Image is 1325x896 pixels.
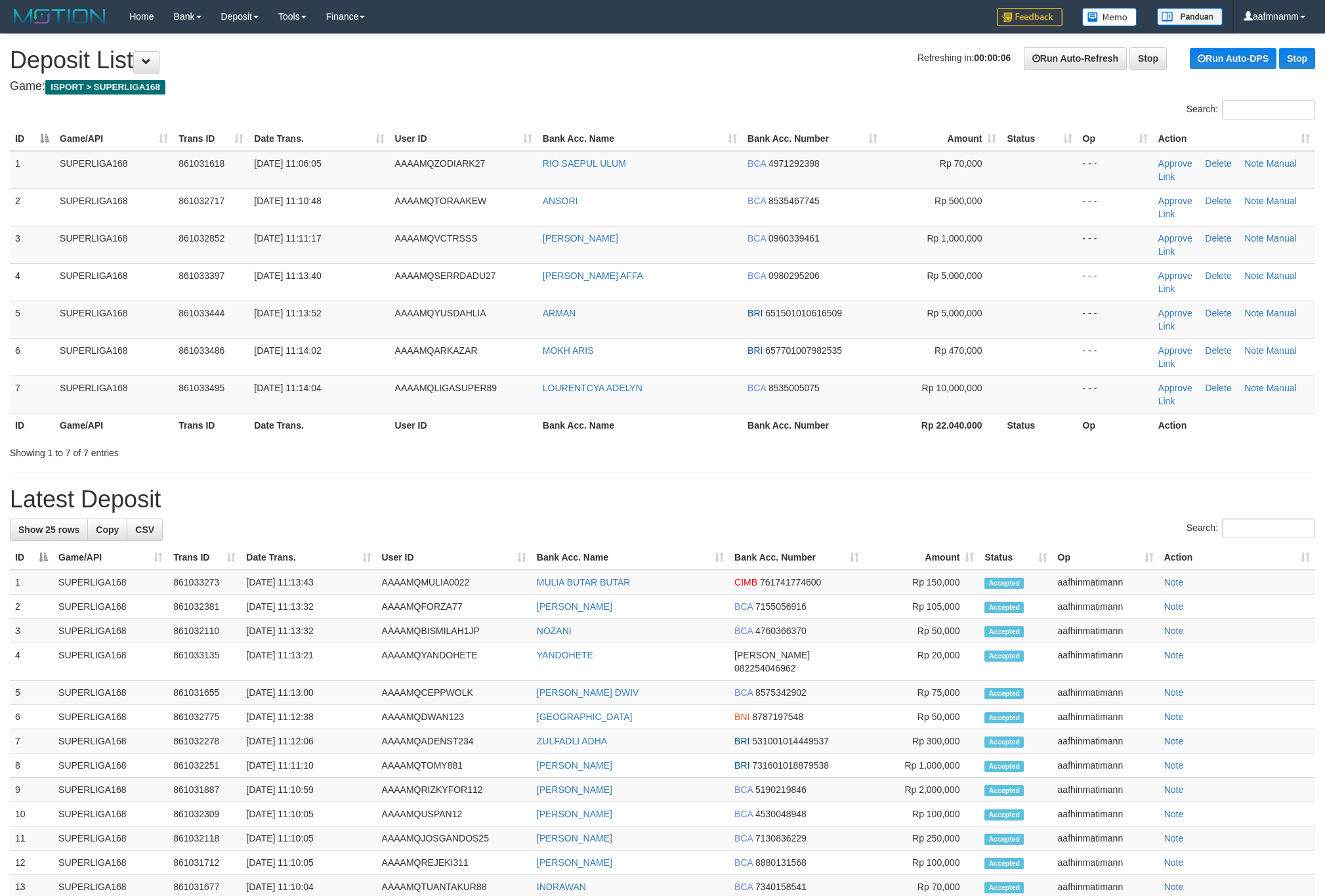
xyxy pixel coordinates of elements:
[10,778,53,802] td: 9
[377,570,532,595] td: AAAAMQMULIA0022
[377,681,532,705] td: AAAAMQCEPPWOLK
[1279,48,1315,69] a: Stop
[1164,784,1184,795] a: Note
[543,196,578,206] a: ANSORI
[537,760,612,771] a: [PERSON_NAME]
[1158,158,1297,182] a: Manual Link
[1078,127,1153,151] th: Op: activate to sort column ascending
[54,151,173,189] td: SUPERLIGA168
[922,383,982,393] span: Rp 10,000,000
[935,196,982,206] span: Rp 500,000
[254,270,321,281] span: [DATE] 11:13:40
[1158,158,1192,169] a: Approve
[537,650,593,660] a: YANDOHETE
[1205,158,1231,169] a: Delete
[1024,47,1127,70] a: Run Auto-Refresh
[377,619,532,643] td: AAAAMQBISMILAH1JP
[1053,826,1159,851] td: aafhinmatimann
[45,80,165,95] span: ISPORT > SUPERLIGA168
[179,158,224,169] span: 861031618
[1158,270,1297,294] a: Manual Link
[54,413,173,437] th: Game/API
[734,650,810,660] span: [PERSON_NAME]
[864,619,979,643] td: Rp 50,000
[179,270,224,281] span: 861033397
[1244,196,1264,206] a: Note
[1205,233,1231,244] a: Delete
[734,784,753,795] span: BCA
[979,545,1052,570] th: Status: activate to sort column ascending
[1164,712,1184,722] a: Note
[173,413,249,437] th: Trans ID
[537,712,633,722] a: [GEOGRAPHIC_DATA]
[10,595,53,619] td: 2
[254,345,321,356] span: [DATE] 11:14:02
[984,602,1024,613] span: Accepted
[1244,383,1264,393] a: Note
[10,375,54,413] td: 7
[54,127,173,151] th: Game/API: activate to sort column ascending
[984,736,1024,748] span: Accepted
[1244,270,1264,281] a: Note
[10,301,54,338] td: 5
[10,729,53,754] td: 7
[54,226,173,263] td: SUPERLIGA168
[1053,851,1159,875] td: aafhinmatimann
[1053,778,1159,802] td: aafhinmatimann
[734,687,753,698] span: BCA
[747,196,766,206] span: BCA
[1205,345,1231,356] a: Delete
[254,233,321,244] span: [DATE] 11:11:17
[864,643,979,681] td: Rp 20,000
[241,545,376,570] th: Date Trans.: activate to sort column ascending
[768,383,820,393] span: Copy 8535005075 to clipboard
[1205,383,1231,393] a: Delete
[377,595,532,619] td: AAAAMQFORZA77
[742,127,883,151] th: Bank Acc. Number: activate to sort column ascending
[543,345,594,356] a: MOKH ARIS
[179,383,224,393] span: 861033495
[1157,8,1223,26] img: panduan.png
[734,857,753,868] span: BCA
[10,486,1315,513] h1: Latest Deposit
[1205,308,1231,318] a: Delete
[53,705,168,729] td: SUPERLIGA168
[864,570,979,595] td: Rp 150,000
[752,736,829,746] span: Copy 531001014449537 to clipboard
[537,413,742,437] th: Bank Acc. Name
[755,857,807,868] span: Copy 8880131568 to clipboard
[760,577,821,587] span: Copy 761741774600 to clipboard
[377,851,532,875] td: AAAAMQREJEKI311
[768,270,820,281] span: Copy 0980295206 to clipboard
[390,127,537,151] th: User ID: activate to sort column ascending
[377,643,532,681] td: AAAAMQYANDOHETE
[10,263,54,301] td: 4
[53,754,168,778] td: SUPERLIGA168
[10,413,54,437] th: ID
[984,761,1024,772] span: Accepted
[864,754,979,778] td: Rp 1,000,000
[940,158,982,169] span: Rp 70,000
[1053,681,1159,705] td: aafhinmatimann
[1053,705,1159,729] td: aafhinmatimann
[1164,626,1184,636] a: Note
[1158,308,1192,318] a: Approve
[1053,595,1159,619] td: aafhinmatimann
[734,833,753,843] span: BCA
[168,681,241,705] td: 861031655
[1222,519,1315,538] input: Search:
[1164,882,1184,892] a: Note
[768,158,820,169] span: Copy 4971292398 to clipboard
[1158,233,1192,244] a: Approve
[734,760,749,771] span: BRI
[10,226,54,263] td: 3
[179,233,224,244] span: 861032852
[377,802,532,826] td: AAAAMQUSPAN12
[537,601,612,612] a: [PERSON_NAME]
[729,545,864,570] th: Bank Acc. Number: activate to sort column ascending
[1158,308,1297,331] a: Manual Link
[765,345,842,356] span: Copy 657701007982535 to clipboard
[395,233,478,244] span: AAAAMQVCTRSSS
[537,857,612,868] a: [PERSON_NAME]
[1158,345,1192,356] a: Approve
